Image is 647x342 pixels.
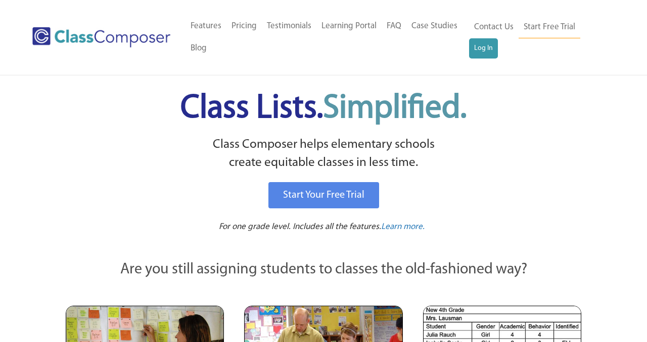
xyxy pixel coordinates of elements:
a: Start Your Free Trial [268,182,379,208]
a: Pricing [226,15,262,37]
a: Testimonials [262,15,316,37]
p: Class Composer helps elementary schools create equitable classes in less time. [64,136,583,173]
span: Simplified. [323,92,467,125]
a: Blog [186,37,212,60]
a: Start Free Trial [519,16,580,39]
nav: Header Menu [469,16,607,59]
a: Log In [469,38,498,59]
p: Are you still assigning students to classes the old-fashioned way? [66,259,581,281]
a: Features [186,15,226,37]
a: Learning Portal [316,15,382,37]
img: Class Composer [32,27,170,47]
a: Learn more. [381,221,425,234]
a: Contact Us [469,16,519,38]
nav: Header Menu [186,15,469,60]
a: FAQ [382,15,406,37]
span: Class Lists. [180,92,467,125]
a: Case Studies [406,15,463,37]
span: Start Your Free Trial [283,190,364,200]
span: Learn more. [381,222,425,231]
span: For one grade level. Includes all the features. [219,222,381,231]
